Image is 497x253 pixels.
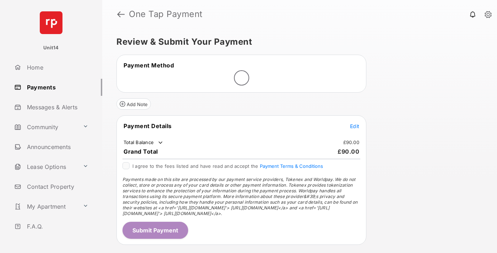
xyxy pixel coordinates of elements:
[260,163,323,169] button: I agree to the fees listed and have read and accept the
[338,148,359,155] span: £90.00
[129,10,203,18] strong: One Tap Payment
[122,222,188,239] button: Submit Payment
[116,38,477,46] h5: Review & Submit Your Payment
[343,139,360,145] td: £90.00
[11,138,102,155] a: Announcements
[123,139,164,146] td: Total Balance
[11,158,80,175] a: Lease Options
[124,148,158,155] span: Grand Total
[350,123,359,129] span: Edit
[124,62,174,69] span: Payment Method
[11,178,102,195] a: Contact Property
[43,44,59,51] p: Unit14
[11,99,102,116] a: Messages & Alerts
[40,11,62,34] img: svg+xml;base64,PHN2ZyB4bWxucz0iaHR0cDovL3d3dy53My5vcmcvMjAwMC9zdmciIHdpZHRoPSI2NCIgaGVpZ2h0PSI2NC...
[132,163,323,169] span: I agree to the fees listed and have read and accept the
[124,122,172,130] span: Payment Details
[122,177,357,216] span: Payments made on this site are processed by our payment service providers, Tokenex and Worldpay. ...
[11,79,102,96] a: Payments
[11,198,80,215] a: My Apartment
[116,98,151,110] button: Add Note
[11,218,102,235] a: F.A.Q.
[350,122,359,130] button: Edit
[11,119,80,136] a: Community
[11,59,102,76] a: Home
